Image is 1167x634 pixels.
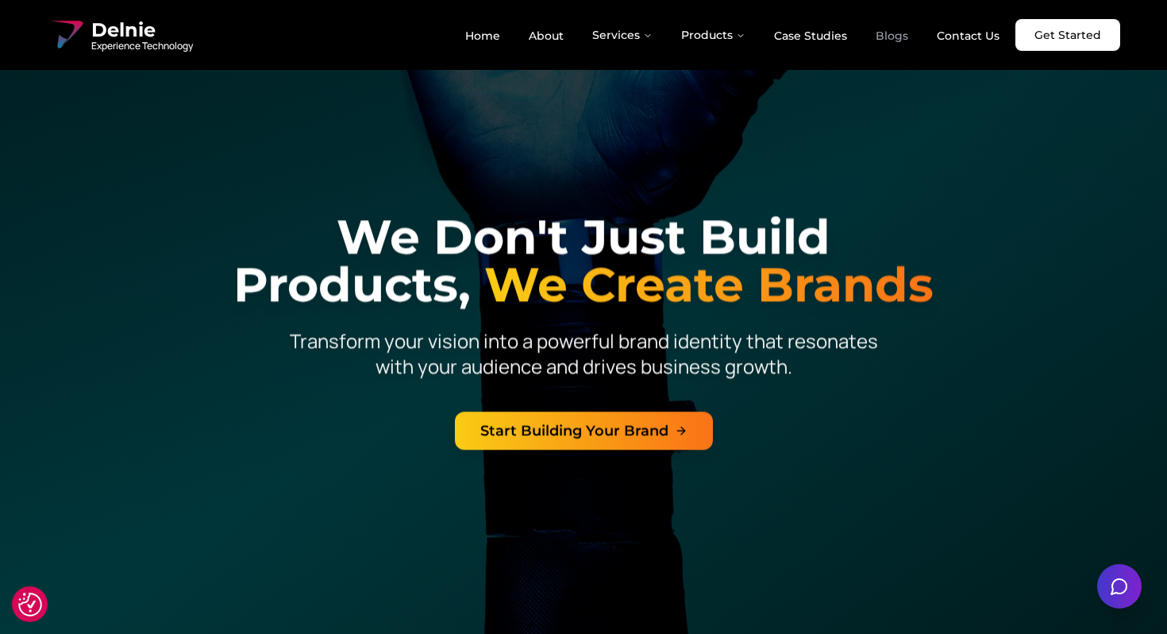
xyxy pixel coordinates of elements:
span: We Create Brands [484,256,934,314]
button: Cookie Settings [18,593,42,617]
button: Open chat [1097,564,1142,609]
a: Delnie Logo Full [47,16,193,54]
span: Experience Technology [91,40,193,52]
a: Start Building Your Brand [455,412,713,450]
img: Delnie Logo [47,16,85,54]
a: Get Started [1015,19,1120,51]
button: Products [668,19,758,51]
nav: Main [453,19,1012,51]
a: About [516,22,576,49]
img: Revisit consent button [18,593,42,617]
span: We Don't Just Build Products, [233,208,830,314]
button: Services [580,19,665,51]
p: Transform your vision into a powerful brand identity that resonates with your audience and drives... [279,328,888,379]
span: Delnie [91,17,193,43]
a: Contact Us [924,22,1012,49]
a: Home [453,22,513,49]
a: Case Studies [761,22,860,49]
a: Blogs [863,22,921,49]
